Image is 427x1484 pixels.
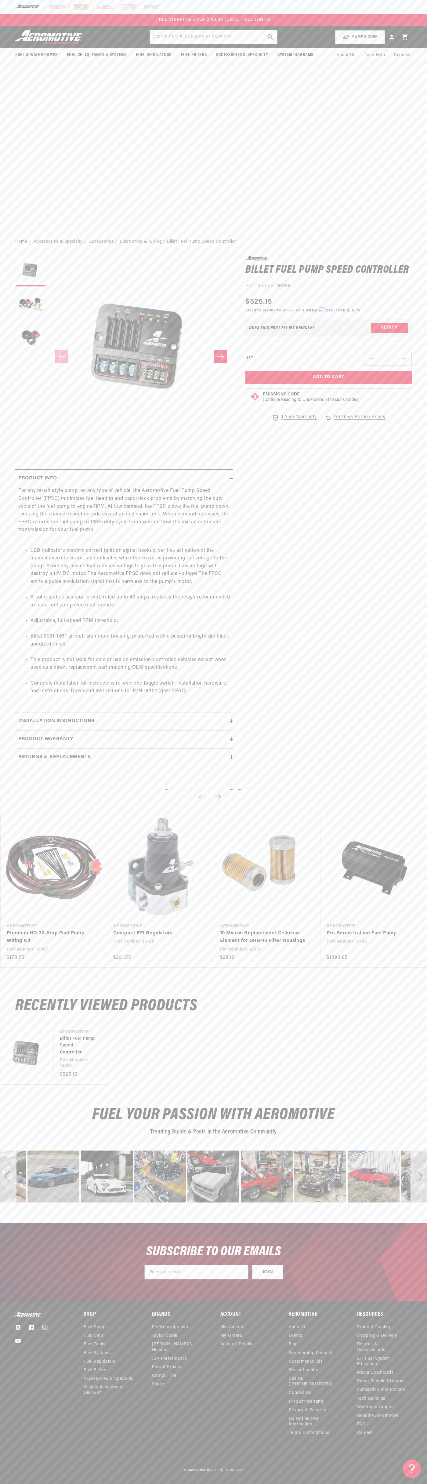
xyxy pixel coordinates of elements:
[214,1468,243,1472] small: All rights reserved
[332,48,360,63] a: About Us
[150,1129,277,1135] span: Trending Builds & Posts in the Aeromotive Community
[220,1325,245,1332] a: My Account
[152,1363,183,1372] a: Patriot Exhaust
[289,1332,302,1340] a: Events
[245,282,412,290] div: Part Number:
[357,1420,369,1429] a: FAQ’s
[357,1386,405,1394] a: Installation Instructions
[134,1151,186,1202] div: Photo from a Shopper
[156,17,271,22] span: FREE SHIPPING OVER $109.00 (EXCL. FUEL TANKS)
[15,487,233,703] div: For any brush style pump, on any type of vehicle, the Aeromotive Fuel Pump Speed Controller (FPSC...
[84,1358,116,1366] a: Fuel Regulators
[152,1380,164,1389] a: Spyke
[249,326,315,330] div: Does This part fit My vehicle?
[18,717,95,725] h2: Installation Instructions
[18,475,57,482] h2: Product Info
[31,617,230,625] li: Adjustable, full-speed RPM threshold.
[289,1415,339,1429] a: Do Not Sell My Information
[15,256,233,457] media-gallery: Gallery Viewer
[195,1468,212,1472] a: Aeromotive
[267,309,274,312] span: $48
[277,284,291,289] strong: 16306
[211,790,224,803] button: Next slide
[15,999,412,1013] h2: Recently Viewed Products
[15,730,233,748] summary: Product warranty
[241,1151,293,1202] div: image number 12
[360,48,389,63] summary: Tech Help
[187,1151,239,1202] div: image number 11
[365,52,385,59] span: Tech Help
[13,1312,44,1318] img: Aeromotive
[15,238,412,245] nav: breadcrumbs
[289,1398,325,1406] a: Product Warranty
[263,392,300,397] strong: Emissions Code
[336,53,356,57] span: About Us
[220,929,308,945] a: 10 Micron Replacement Cellulose Element for ORB-10 Filter Housings
[245,307,360,313] p: Starting at /mo or 0% APR with .
[167,238,236,245] li: Billet Fuel Pump Speed Controller
[294,1151,346,1202] div: image number 13
[245,355,253,360] label: QTY
[27,1151,79,1202] div: image number 8
[357,1395,385,1403] a: Tech Bulletins
[357,1325,390,1332] a: Product Catalog
[89,238,114,245] a: Accessories
[357,1403,394,1412] a: Waterman Graphs
[335,30,385,44] button: PUMP FINDER
[55,350,68,363] button: Slide left
[136,52,172,58] span: Fuel Regulators
[184,1468,213,1472] small: © 2025 .
[15,748,233,766] summary: Returns & replacements
[15,323,46,354] button: Load image 3 in gallery view
[7,929,95,945] a: Premium HD 30-Amp Fuel Pump Wiring Kit
[81,1151,133,1202] div: Photo from a Shopper
[31,680,230,695] li: Complete installation kit includes: wire, override toggle switch, installation hardware, and inst...
[245,265,412,275] h1: Billet Fuel Pump Speed Controller
[250,392,260,402] img: Emissions code
[84,1366,106,1375] a: Fuel Filters
[84,1340,106,1349] a: Fuel Tanks
[146,1245,281,1259] span: SUBSCRIBE TO OUR EMAILS
[245,296,272,307] span: $525.15
[289,1325,308,1332] a: About Us
[289,1389,312,1397] a: Contact Us
[134,1151,186,1202] div: image number 10
[216,52,268,58] span: Accessories & Specialty
[334,413,386,427] span: 90 Days Return Policy
[263,392,358,403] button: Emissions CodeContinue Reading to Understand Emissions Codes
[152,1355,187,1363] a: JBA Performance
[15,52,58,58] span: Fuel & Water Pumps
[60,1035,95,1056] a: Billet Fuel Pump Speed Controller
[18,735,74,743] h2: Product warranty
[281,413,317,421] span: 1 Year Warranty
[357,1355,407,1369] a: EFI Fuel System Education
[15,289,46,320] button: Load image 2 in gallery view
[348,1151,400,1202] div: Photo from a Shopper
[411,1151,427,1202] div: Next
[62,48,131,62] summary: Fuel Cells, Tanks & Systems
[181,52,207,58] span: Fuel Filters
[11,48,62,62] summary: Fuel & Water Pumps
[220,1332,242,1340] a: My Orders
[15,256,46,286] button: Load image 1 in gallery view
[15,712,233,730] summary: Installation Instructions
[289,1429,330,1437] a: Terms & Conditions
[289,1375,339,1389] a: Call Us ([PHONE_NUMBER])
[357,1332,397,1340] a: Shipping & Delivery
[67,52,127,58] span: Fuel Cells, Tanks & Systems
[245,371,412,384] button: Add to Cart
[84,1349,111,1358] a: Fuel Systems
[84,1325,108,1332] a: Fuel Pumps
[264,30,277,44] button: search button
[357,1377,405,1386] a: Pump Rebuild Program
[289,1349,332,1358] a: Sponsorship Request
[13,30,89,44] img: Aeromotive
[113,929,201,937] a: Compact EFI Regulators
[214,350,227,363] button: Slide right
[357,1340,407,1354] a: Returns & Replacements
[371,323,408,333] button: Verify
[120,238,162,245] a: Electronics & Wiring
[289,1340,298,1349] a: Blog
[252,1265,283,1279] button: JOIN
[131,48,176,62] summary: Fuel Regulators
